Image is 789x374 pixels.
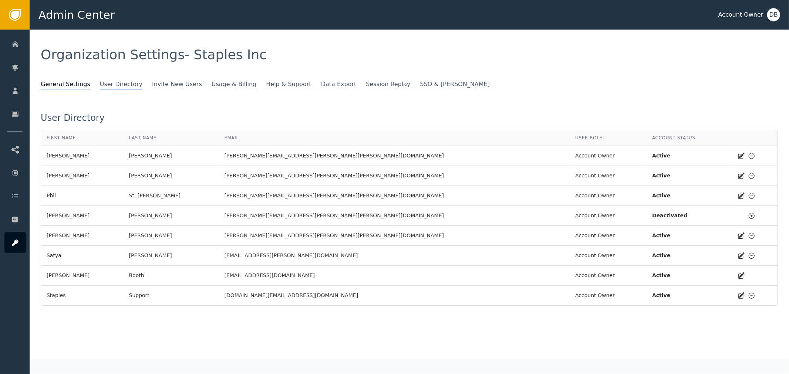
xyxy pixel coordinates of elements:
[652,272,724,279] div: Active
[225,152,564,160] div: [PERSON_NAME][EMAIL_ADDRESS][PERSON_NAME][PERSON_NAME][DOMAIN_NAME]
[38,7,115,23] span: Admin Center
[47,232,118,239] div: [PERSON_NAME]
[41,47,267,62] span: Organization Settings - Staples Inc
[47,212,118,220] div: [PERSON_NAME]
[575,152,641,160] div: Account Owner
[225,172,564,180] div: [PERSON_NAME][EMAIL_ADDRESS][PERSON_NAME][PERSON_NAME][DOMAIN_NAME]
[47,152,118,160] div: [PERSON_NAME]
[718,10,763,19] div: Account Owner
[129,232,213,239] div: [PERSON_NAME]
[225,232,564,239] div: [PERSON_NAME][EMAIL_ADDRESS][PERSON_NAME][PERSON_NAME][DOMAIN_NAME]
[225,192,564,200] div: [PERSON_NAME][EMAIL_ADDRESS][PERSON_NAME][PERSON_NAME][DOMAIN_NAME]
[652,172,724,180] div: Active
[647,130,729,146] th: Account Status
[129,212,213,220] div: [PERSON_NAME]
[366,80,410,89] span: Session Replay
[266,80,311,89] span: Help & Support
[225,272,564,279] div: [EMAIL_ADDRESS][DOMAIN_NAME]
[575,252,641,259] div: Account Owner
[575,212,641,220] div: Account Owner
[129,192,213,200] div: St. [PERSON_NAME]
[225,212,564,220] div: [PERSON_NAME][EMAIL_ADDRESS][PERSON_NAME][PERSON_NAME][DOMAIN_NAME]
[47,192,118,200] div: Phil
[129,252,213,259] div: [PERSON_NAME]
[129,292,213,299] div: Support
[652,192,724,200] div: Active
[124,130,219,146] th: Last Name
[767,8,780,21] button: DB
[47,292,118,299] div: Staples
[129,152,213,160] div: [PERSON_NAME]
[212,80,257,89] span: Usage & Billing
[129,272,213,279] div: Booth
[652,292,724,299] div: Active
[570,130,647,146] th: User Role
[321,80,357,89] span: Data Export
[420,80,490,89] span: SSO & [PERSON_NAME]
[652,212,724,220] div: Deactivated
[225,252,564,259] div: [EMAIL_ADDRESS][PERSON_NAME][DOMAIN_NAME]
[575,292,641,299] div: Account Owner
[47,172,118,180] div: [PERSON_NAME]
[575,192,641,200] div: Account Owner
[219,130,570,146] th: Email
[100,80,142,89] span: User Directory
[652,252,724,259] div: Active
[152,80,202,89] span: Invite New Users
[41,80,90,89] span: General Settings
[47,252,118,259] div: Satya
[41,130,124,146] th: First Name
[41,113,778,122] div: User Directory
[575,232,641,239] div: Account Owner
[575,172,641,180] div: Account Owner
[652,152,724,160] div: Active
[225,292,564,299] div: [DOMAIN_NAME][EMAIL_ADDRESS][DOMAIN_NAME]
[575,272,641,279] div: Account Owner
[47,272,118,279] div: [PERSON_NAME]
[652,232,724,239] div: Active
[129,172,213,180] div: [PERSON_NAME]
